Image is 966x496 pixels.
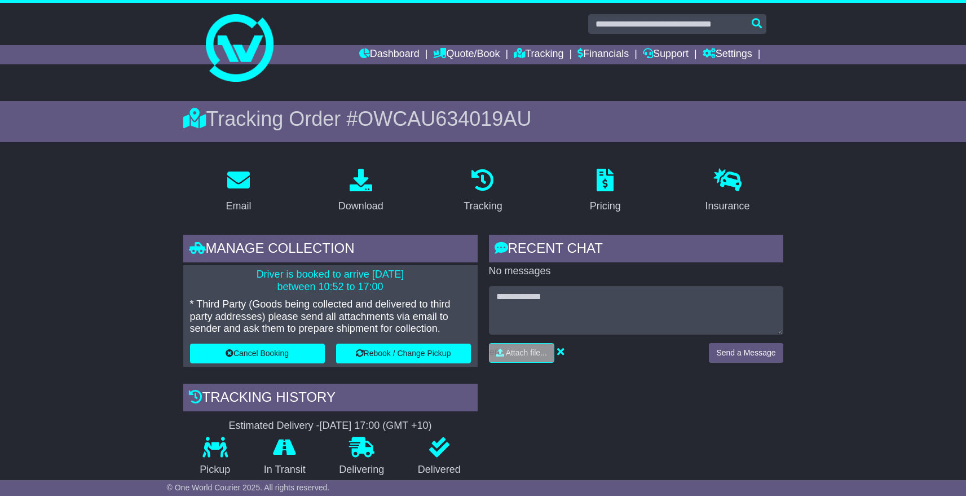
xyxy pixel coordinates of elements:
[190,344,325,363] button: Cancel Booking
[226,199,251,214] div: Email
[643,45,689,64] a: Support
[331,165,391,218] a: Download
[183,235,478,265] div: Manage collection
[464,199,502,214] div: Tracking
[218,165,258,218] a: Email
[338,199,383,214] div: Download
[705,199,750,214] div: Insurance
[358,107,531,130] span: OWCAU634019AU
[183,384,478,414] div: Tracking history
[514,45,563,64] a: Tracking
[183,464,248,476] p: Pickup
[456,165,509,218] a: Tracking
[590,199,621,214] div: Pricing
[190,299,471,335] p: * Third Party (Goods being collected and delivered to third party addresses) please send all atta...
[489,265,783,278] p: No messages
[167,483,330,492] span: © One World Courier 2025. All rights reserved.
[336,344,471,363] button: Rebook / Change Pickup
[577,45,629,64] a: Financials
[190,269,471,293] p: Driver is booked to arrive [DATE] between 10:52 to 17:00
[320,420,432,432] div: [DATE] 17:00 (GMT +10)
[698,165,757,218] a: Insurance
[433,45,500,64] a: Quote/Book
[247,464,323,476] p: In Transit
[323,464,402,476] p: Delivering
[183,420,478,432] div: Estimated Delivery -
[401,464,478,476] p: Delivered
[183,107,783,131] div: Tracking Order #
[709,343,783,363] button: Send a Message
[703,45,752,64] a: Settings
[489,235,783,265] div: RECENT CHAT
[359,45,420,64] a: Dashboard
[583,165,628,218] a: Pricing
